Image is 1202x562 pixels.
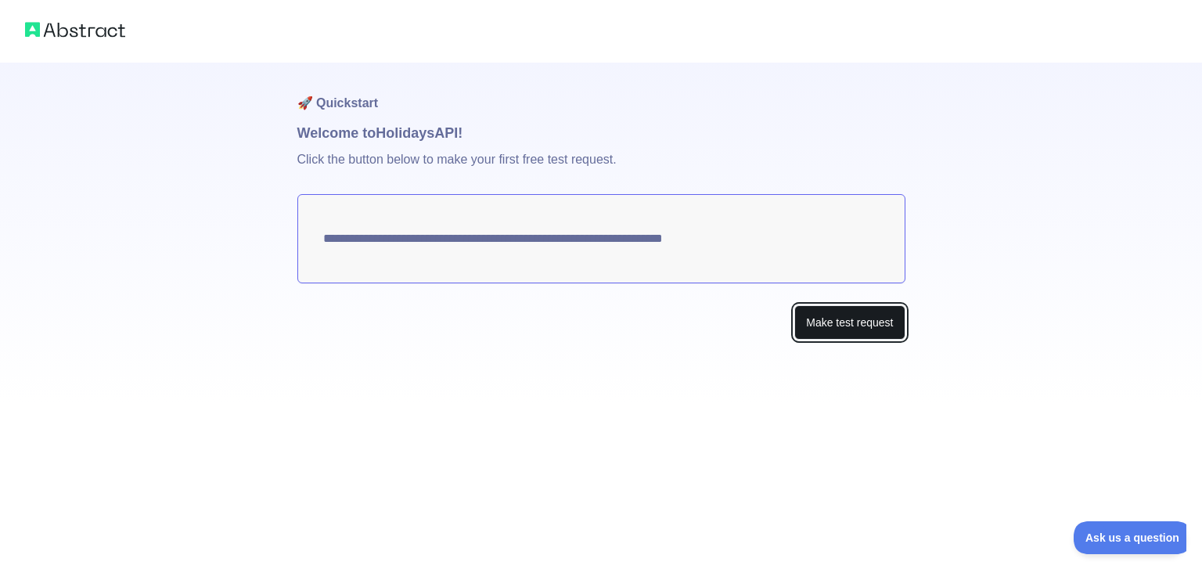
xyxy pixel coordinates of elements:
p: Click the button below to make your first free test request. [297,144,905,194]
img: Abstract logo [25,19,125,41]
iframe: Toggle Customer Support [1074,521,1186,554]
button: Make test request [794,305,905,340]
h1: 🚀 Quickstart [297,63,905,122]
h1: Welcome to Holidays API! [297,122,905,144]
